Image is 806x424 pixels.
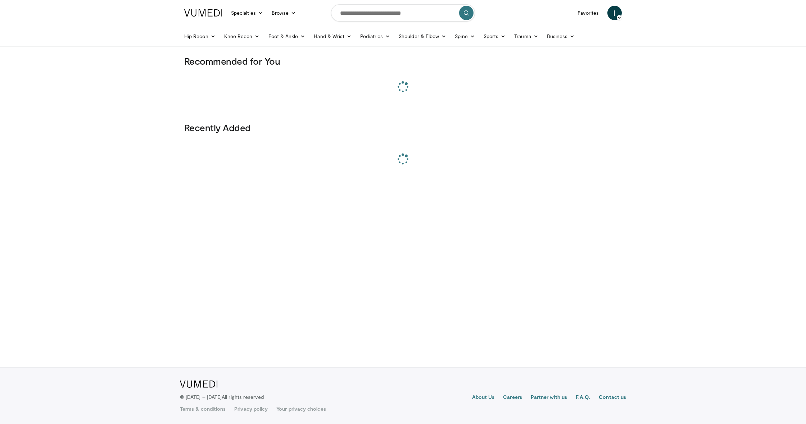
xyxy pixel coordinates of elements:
[184,9,222,17] img: VuMedi Logo
[576,393,590,402] a: F.A.Q.
[234,405,268,413] a: Privacy policy
[531,393,567,402] a: Partner with us
[356,29,394,43] a: Pediatrics
[184,122,622,133] h3: Recently Added
[227,6,267,20] a: Specialties
[331,4,475,22] input: Search topics, interventions
[607,6,622,20] a: I
[472,393,495,402] a: About Us
[599,393,626,402] a: Contact us
[309,29,356,43] a: Hand & Wrist
[573,6,603,20] a: Favorites
[479,29,510,43] a: Sports
[180,381,218,388] img: VuMedi Logo
[543,29,579,43] a: Business
[510,29,543,43] a: Trauma
[222,394,264,400] span: All rights reserved
[184,55,622,67] h3: Recommended for You
[180,29,220,43] a: Hip Recon
[503,393,522,402] a: Careers
[264,29,310,43] a: Foot & Ankle
[394,29,450,43] a: Shoulder & Elbow
[267,6,300,20] a: Browse
[180,405,226,413] a: Terms & conditions
[450,29,479,43] a: Spine
[276,405,326,413] a: Your privacy choices
[220,29,264,43] a: Knee Recon
[180,393,264,401] p: © [DATE] – [DATE]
